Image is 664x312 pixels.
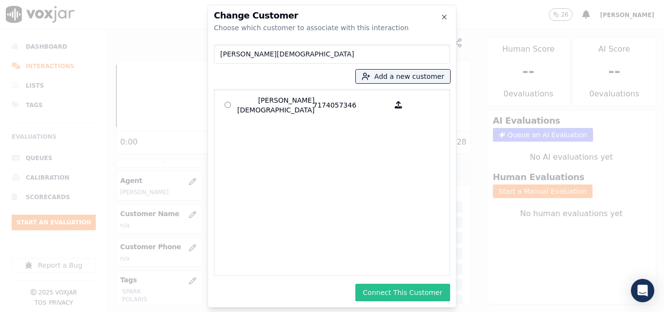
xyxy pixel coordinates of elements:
[214,23,450,33] div: Choose which customer to associate with this interaction
[225,102,231,108] input: [PERSON_NAME][DEMOGRAPHIC_DATA] 7174057346
[214,11,450,20] h2: Change Customer
[355,284,450,301] button: Connect This Customer
[237,95,313,115] p: [PERSON_NAME][DEMOGRAPHIC_DATA]
[356,70,450,83] button: Add a new customer
[214,44,450,64] input: Search Customers
[389,95,408,115] button: [PERSON_NAME][DEMOGRAPHIC_DATA] 7174057346
[313,95,389,115] p: 7174057346
[631,279,654,302] div: Open Intercom Messenger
